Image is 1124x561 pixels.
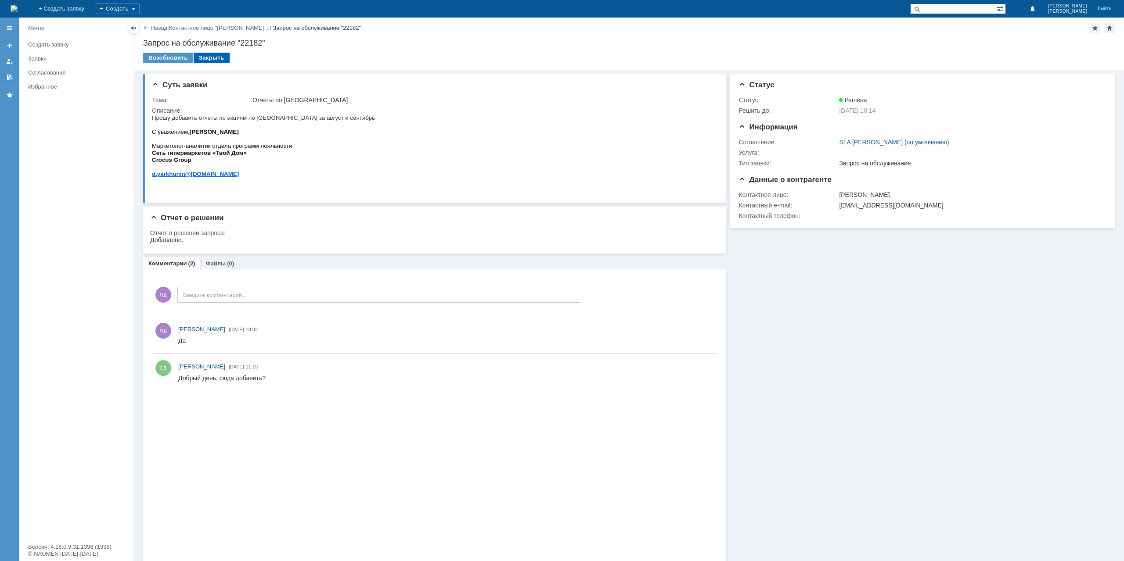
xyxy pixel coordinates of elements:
a: [PERSON_NAME] [178,325,225,334]
span: Информация [739,123,797,131]
div: Версия: 4.18.0.9.31.1398 (1398) [28,544,125,550]
img: logo [11,5,18,12]
div: Согласования [28,69,128,76]
a: Файлы [205,260,226,267]
a: Перейти на домашнюю страницу [11,5,18,12]
span: 11:19 [246,364,258,369]
a: Согласования [25,66,132,79]
div: Статус: [739,96,837,104]
span: [DATE] [229,327,244,332]
a: Назад [151,25,167,31]
a: Заявки [25,52,132,65]
span: Расширенный поиск [997,4,1005,12]
img: download [2,7,310,210]
a: Мои заявки [3,54,17,68]
span: ЯД [155,287,171,303]
a: [PERSON_NAME] [178,362,225,371]
div: | [167,24,169,31]
a: Создать заявку [3,39,17,53]
div: Контактное лицо: [739,191,837,198]
span: Group [22,43,40,49]
div: Запрос на обслуживание [839,160,1101,167]
div: Тип заявки: [739,160,837,167]
span: 18:02 [246,327,258,332]
span: [DATE] [229,364,244,369]
span: @[DOMAIN_NAME] [33,57,87,63]
div: Добавить в избранное [1090,23,1100,33]
a: SLA [PERSON_NAME] (по умолчанию) [839,139,949,146]
div: Описание: [152,107,713,114]
span: [DATE] 10:14 [839,107,875,114]
div: Избранное [28,83,119,90]
div: Отчеты по [GEOGRAPHIC_DATA] [252,96,712,104]
div: [PERSON_NAME] [839,191,1101,198]
div: Меню [28,23,44,34]
span: [PERSON_NAME] [178,363,225,370]
a: Комментарии [148,260,187,267]
a: Создать заявку [25,38,132,51]
div: Контактный телефон: [739,212,837,219]
a: Мои согласования [3,70,17,84]
div: © NAUMEN [DATE]-[DATE] [28,551,125,557]
div: Создать [95,4,140,14]
div: Запрос на обслуживание "22182" [273,25,361,31]
div: Создать заявку [28,41,128,48]
div: (2) [188,260,195,267]
span: Отчет о решении [150,214,223,222]
b: [PERSON_NAME] [38,14,87,21]
a: Контактное лицо "[PERSON_NAME]… [169,25,270,31]
div: Соглашение: [739,139,837,146]
span: [PERSON_NAME] [1048,4,1087,9]
div: Контактный e-mail: [739,202,837,209]
div: Решить до: [739,107,837,114]
span: Решена [839,96,867,104]
div: / [169,25,273,31]
span: [PERSON_NAME] [178,326,225,332]
div: Услуга: [739,149,837,156]
div: Сделать домашней страницей [1104,23,1115,33]
div: Отчет о решении запроса: [150,229,713,236]
div: Тема: [152,96,251,104]
div: Скрыть меню [128,23,139,33]
span: Статус [739,81,774,89]
span: [PERSON_NAME] [1048,9,1087,14]
div: Запрос на обслуживание "22182" [143,39,1115,47]
div: (0) [227,260,234,267]
div: [EMAIL_ADDRESS][DOMAIN_NAME] [839,202,1101,209]
span: Данные о контрагенте [739,175,832,184]
span: Суть заявки [152,81,207,89]
div: Заявки [28,55,128,62]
